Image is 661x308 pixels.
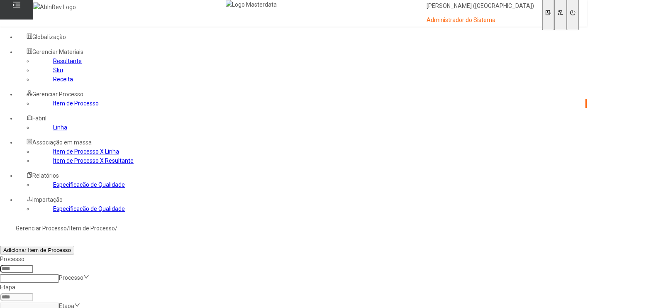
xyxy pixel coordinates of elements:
a: Gerenciar Processo [16,225,67,232]
a: Item de Processo X Linha [53,148,119,155]
a: Sku [53,67,63,73]
span: Gerenciar Materiais [32,49,83,55]
nz-breadcrumb-separator: / [67,225,69,232]
a: Especificação de Qualidade [53,181,125,188]
a: Item de Processo X Resultante [53,157,134,164]
span: Gerenciar Processo [32,91,83,98]
a: Resultante [53,58,82,64]
a: Item de Processo [53,100,99,107]
p: Administrador do Sistema [427,16,534,24]
span: Globalização [32,34,66,40]
nz-select-placeholder: Processo [59,274,83,281]
span: Importação [32,196,63,203]
span: Relatórios [32,172,59,179]
a: Linha [53,124,67,131]
span: Adicionar Item de Processo [3,247,71,253]
a: Receita [53,76,73,83]
nz-breadcrumb-separator: / [115,225,117,232]
p: [PERSON_NAME] ([GEOGRAPHIC_DATA]) [427,2,534,10]
span: Associação em massa [32,139,92,146]
a: Especificação de Qualidade [53,205,125,212]
a: Item de Processo [69,225,115,232]
span: Fabril [32,115,46,122]
img: AbInBev Logo [33,2,76,12]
